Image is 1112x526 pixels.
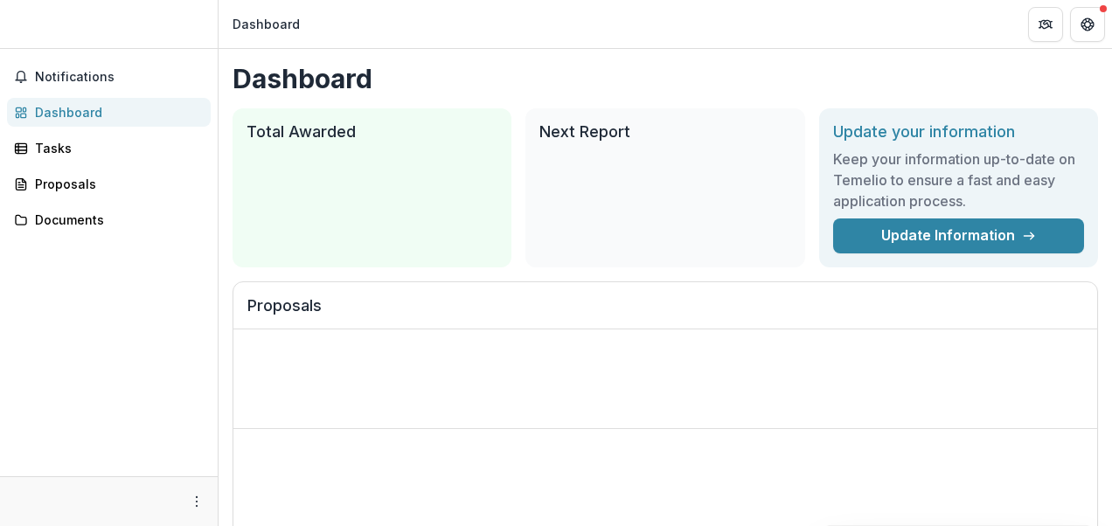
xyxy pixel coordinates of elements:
[833,218,1084,253] a: Update Information
[35,211,197,229] div: Documents
[247,122,497,142] h2: Total Awarded
[7,63,211,91] button: Notifications
[186,491,207,512] button: More
[833,122,1084,142] h2: Update your information
[7,98,211,127] a: Dashboard
[226,11,307,37] nav: breadcrumb
[35,103,197,121] div: Dashboard
[833,149,1084,211] h3: Keep your information up-to-date on Temelio to ensure a fast and easy application process.
[539,122,790,142] h2: Next Report
[233,63,1098,94] h1: Dashboard
[1070,7,1105,42] button: Get Help
[35,175,197,193] div: Proposals
[1028,7,1063,42] button: Partners
[7,205,211,234] a: Documents
[233,15,300,33] div: Dashboard
[35,139,197,157] div: Tasks
[7,134,211,163] a: Tasks
[35,70,204,85] span: Notifications
[247,296,1083,329] h2: Proposals
[7,170,211,198] a: Proposals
